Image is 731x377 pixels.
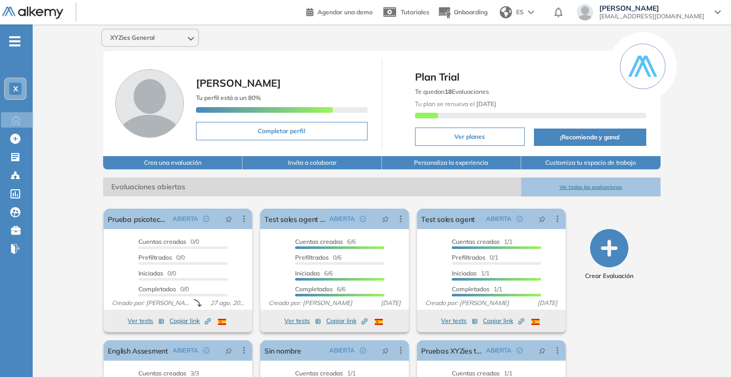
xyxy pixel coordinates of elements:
span: 0/6 [295,254,342,261]
span: XYZies General [110,34,155,42]
a: Test sales agent 2.0 [264,209,325,229]
span: Prefiltrados [138,254,172,261]
span: Prefiltrados [452,254,485,261]
button: Onboarding [437,2,488,23]
span: ABIERTA [486,346,511,355]
button: Ver tests [128,315,164,327]
span: 0/1 [452,254,498,261]
span: Completados [452,285,490,293]
span: Tu plan se renueva el [415,100,496,108]
span: Completados [138,285,176,293]
button: Personaliza la experiencia [382,156,521,169]
span: Prefiltrados [295,254,329,261]
button: Invita a colaborar [242,156,382,169]
span: ABIERTA [329,214,355,223]
button: pushpin [531,342,553,359]
span: ABIERTA [173,346,198,355]
b: 18 [445,88,452,95]
span: 0/0 [138,269,176,277]
button: pushpin [374,342,397,359]
span: 6/6 [295,285,346,293]
i: - [9,40,20,42]
span: Creado por: [PERSON_NAME] [108,298,193,308]
span: [DATE] [533,298,562,308]
span: Creado por: [PERSON_NAME] [264,298,356,308]
span: Plan Trial [415,69,646,85]
a: Test sales agent [421,209,475,229]
img: ESP [375,319,383,325]
span: Cuentas creadas [295,238,343,245]
span: Tutoriales [401,8,429,16]
span: Iniciadas [295,269,320,277]
span: pushpin [225,346,232,355]
span: Iniciadas [452,269,477,277]
span: ABIERTA [329,346,355,355]
span: Cuentas creadas [452,238,500,245]
span: [PERSON_NAME] [196,77,281,89]
a: Agendar una demo [306,5,373,17]
button: Crear Evaluación [585,229,633,281]
button: Copiar link [169,315,211,327]
span: pushpin [382,215,389,223]
button: ¡Recomienda y gana! [534,129,646,146]
span: Crear Evaluación [585,271,633,281]
button: pushpin [374,211,397,227]
span: 1/1 [452,269,490,277]
span: 1/1 [452,238,513,245]
button: pushpin [531,211,553,227]
span: Te quedan Evaluaciones [415,88,489,95]
button: Completar perfil [196,122,367,140]
span: pushpin [539,215,546,223]
button: Ver tests [284,315,321,327]
span: check-circle [360,347,366,354]
span: Completados [295,285,333,293]
img: ESP [531,319,540,325]
button: Copiar link [483,315,524,327]
span: ABIERTA [486,214,511,223]
span: Copiar link [169,316,211,325]
img: arrow [528,10,534,14]
span: 0/0 [138,254,185,261]
span: ES [516,8,524,17]
a: Pruebas XYZies test [421,340,482,361]
span: pushpin [225,215,232,223]
button: Ver planes [415,128,525,146]
div: Widget de chat [680,328,731,377]
img: ESP [218,319,226,325]
b: [DATE] [475,100,496,108]
span: Cuentas creadas [295,369,343,377]
img: Foto de perfil [115,69,184,138]
img: world [500,6,512,18]
iframe: Chat Widget [680,328,731,377]
span: 1/1 [295,369,356,377]
button: Ver todas las evaluaciones [521,178,661,196]
span: check-circle [517,216,523,222]
button: Crea una evaluación [103,156,242,169]
span: Cuentas creadas [452,369,500,377]
a: Sin nombre [264,340,301,361]
span: Onboarding [454,8,488,16]
span: Evaluaciones abiertas [103,178,521,196]
span: [DATE] [377,298,405,308]
span: check-circle [203,216,209,222]
span: 1/1 [452,369,513,377]
span: check-circle [203,347,209,354]
button: Customiza tu espacio de trabajo [521,156,661,169]
span: 3/3 [138,369,199,377]
button: Ver tests [441,315,478,327]
span: Copiar link [483,316,524,325]
button: Copiar link [326,315,368,327]
span: Creado por: [PERSON_NAME] [421,298,513,308]
button: pushpin [217,211,240,227]
span: check-circle [517,347,523,354]
span: Agendar una demo [318,8,373,16]
span: ABIERTA [173,214,198,223]
span: 6/6 [295,238,356,245]
span: 27 ago. 2025 [206,298,249,308]
span: check-circle [360,216,366,222]
span: Iniciadas [138,269,163,277]
span: Cuentas creadas [138,238,186,245]
span: Copiar link [326,316,368,325]
span: 0/0 [138,238,199,245]
span: X [13,85,18,93]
